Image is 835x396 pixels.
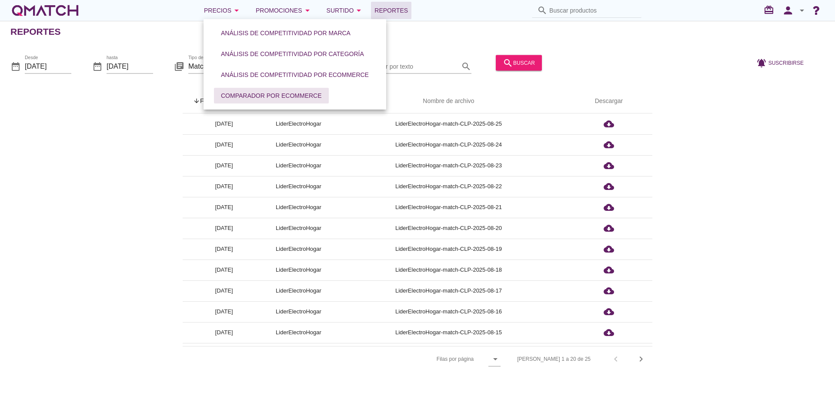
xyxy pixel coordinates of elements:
[604,202,614,213] i: cloud_download
[183,322,265,343] td: [DATE]
[10,2,80,19] a: white-qmatch-logo
[332,280,565,301] td: LiderElectroHogar-match-CLP-2025-08-17
[633,351,649,367] button: Next page
[265,301,332,322] td: LiderElectroHogar
[183,197,265,218] td: [DATE]
[461,61,471,71] i: search
[604,140,614,150] i: cloud_download
[332,301,565,322] td: LiderElectroHogar-match-CLP-2025-08-16
[265,197,332,218] td: LiderElectroHogar
[183,89,265,113] th: Fecha de extracción: Sorted descending. Activate to remove sorting.
[265,260,332,280] td: LiderElectroHogar
[332,176,565,197] td: LiderElectroHogar-match-CLP-2025-08-22
[265,155,332,176] td: LiderElectroHogar
[604,265,614,275] i: cloud_download
[183,218,265,239] td: [DATE]
[188,59,257,73] input: Tipo de reporte*
[490,354,501,364] i: arrow_drop_down
[354,5,364,16] i: arrow_drop_down
[320,2,371,19] button: Surtido
[210,85,332,106] a: Comparador por eCommerce
[327,5,364,16] div: Surtido
[549,3,636,17] input: Buscar productos
[183,260,265,280] td: [DATE]
[768,59,804,67] span: Suscribirse
[107,59,153,73] input: hasta
[183,134,265,155] td: [DATE]
[636,354,646,364] i: chevron_right
[797,5,807,16] i: arrow_drop_down
[371,2,411,19] a: Reportes
[174,61,184,71] i: library_books
[374,5,408,16] span: Reportes
[265,239,332,260] td: LiderElectroHogar
[350,346,501,372] div: Filas por página
[265,280,332,301] td: LiderElectroHogar
[183,176,265,197] td: [DATE]
[756,57,768,68] i: notifications_active
[332,155,565,176] td: LiderElectroHogar-match-CLP-2025-08-23
[214,46,371,62] button: Análisis de competitividad por categoría
[210,43,374,64] a: Análisis de competitividad por categoría
[25,59,71,73] input: Desde
[249,2,320,19] button: Promociones
[221,91,322,100] div: Comparador por eCommerce
[214,67,376,83] button: Análisis de competitividad por eCommerce
[265,322,332,343] td: LiderElectroHogar
[332,260,565,280] td: LiderElectroHogar-match-CLP-2025-08-18
[197,2,249,19] button: Precios
[221,50,364,59] div: Análisis de competitividad por categoría
[265,218,332,239] td: LiderElectroHogar
[604,306,614,317] i: cloud_download
[779,4,797,17] i: person
[183,343,265,364] td: [DATE]
[332,197,565,218] td: LiderElectroHogar-match-CLP-2025-08-21
[604,286,614,296] i: cloud_download
[183,239,265,260] td: [DATE]
[183,301,265,322] td: [DATE]
[193,97,200,104] i: arrow_upward
[221,70,369,80] div: Análisis de competitividad por eCommerce
[204,5,242,16] div: Precios
[256,5,313,16] div: Promociones
[332,218,565,239] td: LiderElectroHogar-match-CLP-2025-08-20
[332,343,565,364] td: LiderElectroHogar-match-CLP-2025-08-14
[517,355,591,363] div: [PERSON_NAME] 1 a 20 de 25
[503,57,535,68] div: buscar
[183,155,265,176] td: [DATE]
[496,55,542,70] button: buscar
[537,5,548,16] i: search
[214,25,357,41] button: Análisis de competitividad por marca
[372,59,459,73] input: Filtrar por texto
[604,327,614,338] i: cloud_download
[332,89,565,113] th: Nombre de archivo: Not sorted.
[604,160,614,171] i: cloud_download
[183,113,265,134] td: [DATE]
[604,223,614,233] i: cloud_download
[231,5,242,16] i: arrow_drop_down
[332,322,565,343] td: LiderElectroHogar-match-CLP-2025-08-15
[183,280,265,301] td: [DATE]
[265,343,332,364] td: LiderElectroHogar
[332,134,565,155] td: LiderElectroHogar-match-CLP-2025-08-24
[10,25,61,39] h2: Reportes
[265,176,332,197] td: LiderElectroHogar
[92,61,103,71] i: date_range
[604,244,614,254] i: cloud_download
[503,57,513,68] i: search
[214,88,329,103] button: Comparador por eCommerce
[265,113,332,134] td: LiderElectroHogar
[332,239,565,260] td: LiderElectroHogar-match-CLP-2025-08-19
[565,89,652,113] th: Descargar: Not sorted.
[332,113,565,134] td: LiderElectroHogar-match-CLP-2025-08-25
[10,61,21,71] i: date_range
[265,134,332,155] td: LiderElectroHogar
[764,5,778,15] i: redeem
[604,181,614,192] i: cloud_download
[749,55,811,70] button: Suscribirse
[221,29,351,38] div: Análisis de competitividad por marca
[210,23,361,43] a: Análisis de competitividad por marca
[302,5,313,16] i: arrow_drop_down
[604,119,614,129] i: cloud_download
